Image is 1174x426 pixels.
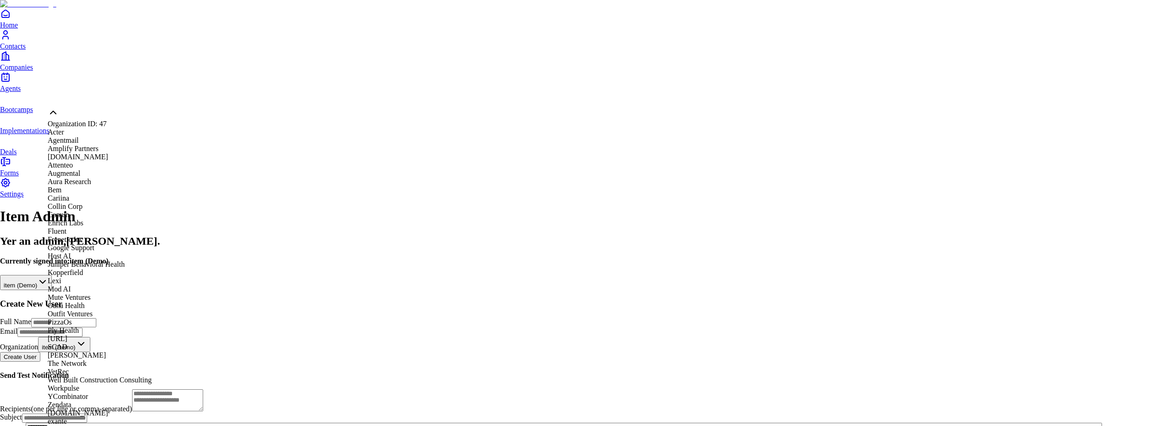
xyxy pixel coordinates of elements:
[48,359,87,367] span: The Network
[48,351,106,359] span: [PERSON_NAME]
[48,277,61,285] span: Lexi
[48,392,88,400] span: YCombinator
[48,368,69,376] span: VetRec
[48,186,61,194] span: Bem
[48,169,80,177] span: Augmental
[48,211,69,219] span: Comun
[48,343,67,351] span: SCAD
[48,202,83,210] span: Collin Corp
[48,136,79,144] span: Agentmail
[48,120,107,128] span: Organization ID: 47
[48,310,93,318] span: Outfit Ventures
[48,293,90,301] span: Mute Ventures
[48,302,84,309] span: Oana Health
[48,227,66,235] span: Fluent
[48,252,71,260] span: Host AI
[48,153,108,161] span: [DOMAIN_NAME]
[48,326,79,334] span: Ply Health
[48,161,73,169] span: Attenteo
[48,384,79,392] span: Workpulse
[48,335,67,342] span: [URL]
[48,417,67,425] span: exante
[48,145,99,152] span: Amplify Partners
[48,128,64,136] span: Acter
[48,178,91,185] span: Aura Research
[48,376,152,384] span: Well Built Construction Consulting
[48,409,108,417] span: [DOMAIN_NAME]
[48,285,71,293] span: Mod AI
[48,269,83,276] span: Kopperfield
[48,244,94,252] span: Google Support
[48,318,72,326] span: PizzaOs
[48,260,125,268] span: Juniper Behavioral Health
[48,235,83,243] span: Frenetic Inc
[48,219,83,227] span: Enrich Labs
[48,401,72,409] span: Zendata
[48,194,69,202] span: Cariina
